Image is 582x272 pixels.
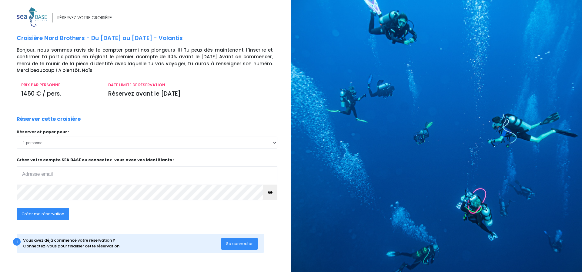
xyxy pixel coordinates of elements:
p: 1450 € / pers. [21,90,99,98]
img: logo_color1.png [17,7,47,27]
div: Vous avez déjà commencé votre réservation ? Connectez-vous pour finaliser cette réservation. [23,237,222,249]
button: Créer ma réservation [17,208,69,220]
p: PRIX PAR PERSONNE [21,82,99,88]
input: Adresse email [17,166,277,182]
p: Réserver et payer pour : [17,129,277,135]
p: Bonjour, nous sommes ravis de te compter parmi nos plongeurs !!! Tu peux dès maintenant t’inscrir... [17,47,286,74]
p: Créez votre compte SEA BASE ou connectez-vous avec vos identifiants : [17,157,277,182]
a: Se connecter [221,241,258,246]
div: RÉSERVEZ VOTRE CROISIÈRE [57,15,112,21]
p: Croisière Nord Brothers - Du [DATE] au [DATE] - Volantis [17,34,286,43]
p: Réservez avant le [DATE] [108,90,273,98]
div: i [13,238,21,246]
span: Créer ma réservation [22,211,64,217]
p: Réserver cette croisière [17,115,81,123]
span: Se connecter [226,241,253,246]
p: DATE LIMITE DE RÉSERVATION [108,82,273,88]
button: Se connecter [221,238,258,250]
